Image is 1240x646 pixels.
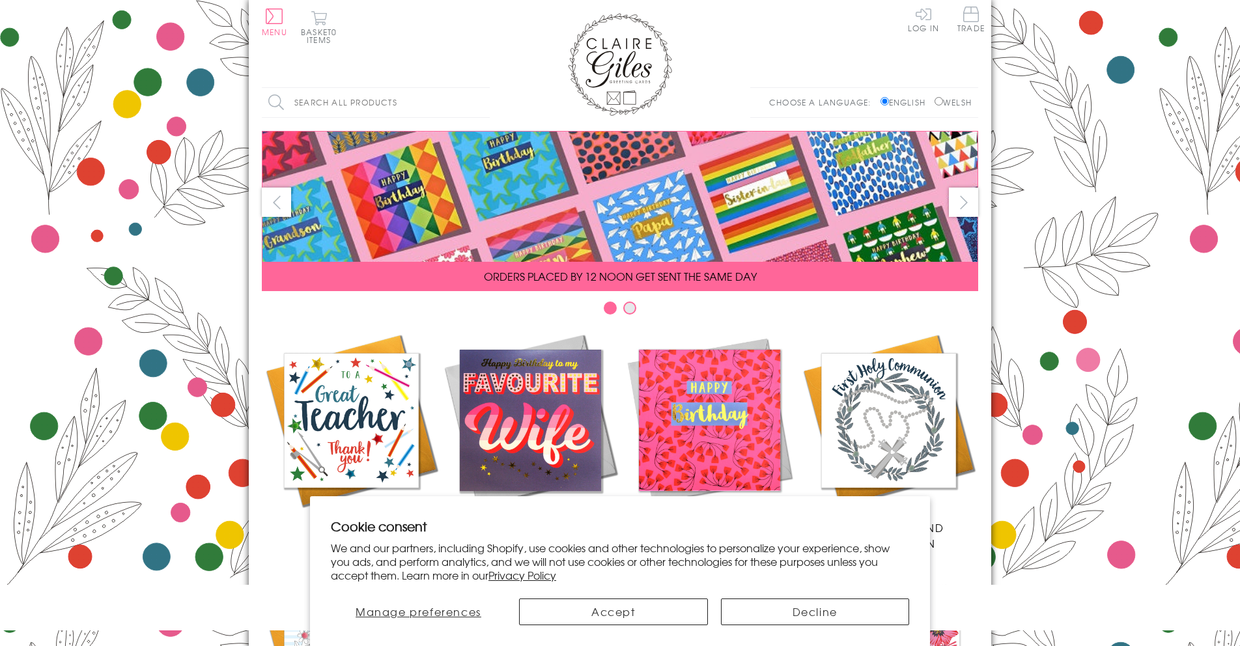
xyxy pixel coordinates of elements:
[620,331,799,535] a: Birthdays
[799,331,978,551] a: Communion and Confirmation
[957,7,985,32] span: Trade
[331,598,506,625] button: Manage preferences
[307,26,337,46] span: 0 items
[908,7,939,32] a: Log In
[881,97,889,105] input: English
[356,604,481,619] span: Manage preferences
[262,88,490,117] input: Search all products
[935,97,943,105] input: Welsh
[262,188,291,217] button: prev
[881,96,932,108] label: English
[488,567,556,583] a: Privacy Policy
[441,331,620,535] a: New Releases
[949,188,978,217] button: next
[484,268,757,284] span: ORDERS PLACED BY 12 NOON GET SENT THE SAME DAY
[604,302,617,315] button: Carousel Page 1 (Current Slide)
[957,7,985,35] a: Trade
[721,598,910,625] button: Decline
[262,301,978,321] div: Carousel Pagination
[262,8,287,36] button: Menu
[519,598,708,625] button: Accept
[262,331,441,535] a: Academic
[568,13,672,116] img: Claire Giles Greetings Cards
[262,26,287,38] span: Menu
[301,10,337,44] button: Basket0 items
[331,517,909,535] h2: Cookie consent
[623,302,636,315] button: Carousel Page 2
[477,88,490,117] input: Search
[935,96,972,108] label: Welsh
[331,541,909,582] p: We and our partners, including Shopify, use cookies and other technologies to personalize your ex...
[769,96,878,108] p: Choose a language:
